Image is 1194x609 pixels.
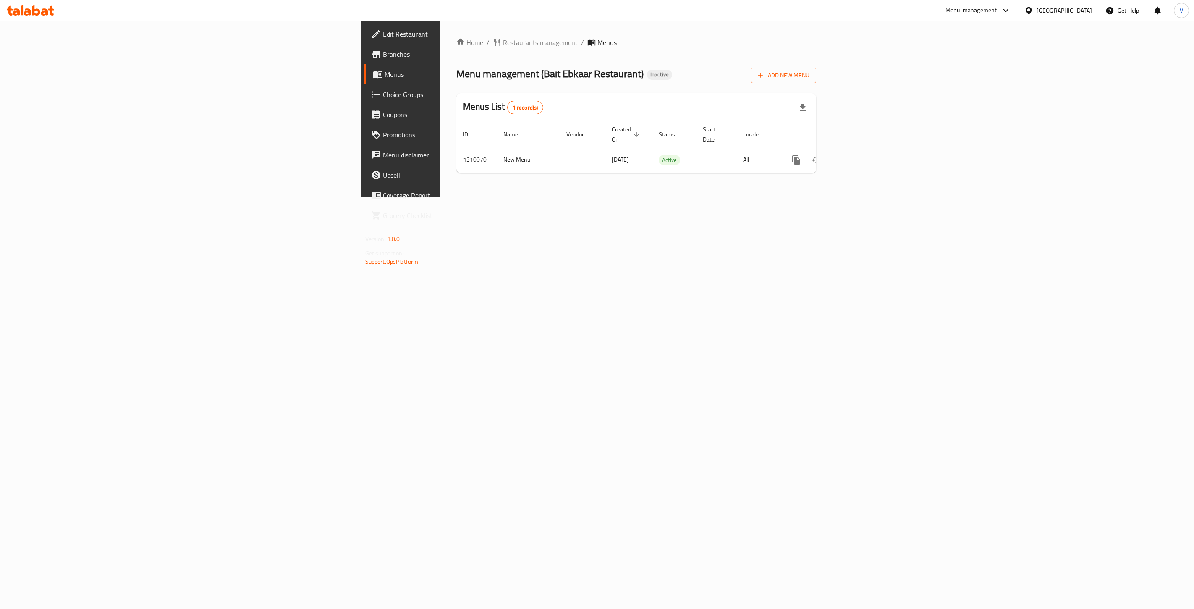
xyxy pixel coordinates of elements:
[507,101,544,114] div: Total records count
[659,129,686,139] span: Status
[385,69,554,79] span: Menus
[383,89,554,100] span: Choice Groups
[365,256,419,267] a: Support.OpsPlatform
[793,97,813,118] div: Export file
[463,100,543,114] h2: Menus List
[456,122,874,173] table: enhanced table
[597,37,617,47] span: Menus
[743,129,770,139] span: Locale
[945,5,997,16] div: Menu-management
[508,104,543,112] span: 1 record(s)
[456,37,816,47] nav: breadcrumb
[383,170,554,180] span: Upsell
[647,71,672,78] span: Inactive
[387,234,400,244] span: 1.0.0
[364,125,560,145] a: Promotions
[364,205,560,226] a: Grocery Checklist
[463,129,479,139] span: ID
[383,49,554,59] span: Branches
[703,124,726,144] span: Start Date
[659,155,680,165] span: Active
[786,150,806,170] button: more
[383,130,554,140] span: Promotions
[780,122,874,147] th: Actions
[383,190,554,200] span: Coverage Report
[647,70,672,80] div: Inactive
[365,248,404,259] span: Get support on:
[383,110,554,120] span: Coupons
[612,124,642,144] span: Created On
[1037,6,1092,15] div: [GEOGRAPHIC_DATA]
[364,105,560,125] a: Coupons
[365,234,386,244] span: Version:
[612,154,629,165] span: [DATE]
[758,70,809,81] span: Add New Menu
[736,147,780,173] td: All
[503,129,529,139] span: Name
[364,165,560,185] a: Upsell
[364,64,560,84] a: Menus
[566,129,595,139] span: Vendor
[581,37,584,47] li: /
[364,185,560,205] a: Coverage Report
[364,44,560,64] a: Branches
[383,29,554,39] span: Edit Restaurant
[1180,6,1183,15] span: V
[806,150,827,170] button: Change Status
[696,147,736,173] td: -
[364,24,560,44] a: Edit Restaurant
[383,210,554,220] span: Grocery Checklist
[383,150,554,160] span: Menu disclaimer
[751,68,816,83] button: Add New Menu
[364,84,560,105] a: Choice Groups
[364,145,560,165] a: Menu disclaimer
